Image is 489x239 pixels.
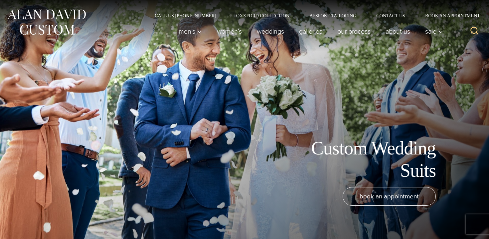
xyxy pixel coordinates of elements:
a: book an appointment [343,187,436,206]
a: About Us [378,25,418,38]
a: Bespoke Tailoring [299,13,366,18]
span: book an appointment [360,191,419,201]
span: Men’s [179,28,202,35]
nav: Primary Navigation [171,25,447,38]
a: Oxxford Collection [226,13,299,18]
nav: Secondary Navigation [145,13,482,18]
a: weddings [249,25,292,38]
h1: Custom Wedding Suits [286,137,436,182]
span: Sale [425,28,443,35]
a: Our Process [330,25,378,38]
button: View Search Form [466,23,482,39]
a: Women’s [210,25,249,38]
img: Alan David Custom [7,7,86,37]
a: Contact Us [366,13,415,18]
a: Call Us [PHONE_NUMBER] [145,13,226,18]
a: Book an Appointment [415,13,482,18]
a: Galleries [292,25,330,38]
